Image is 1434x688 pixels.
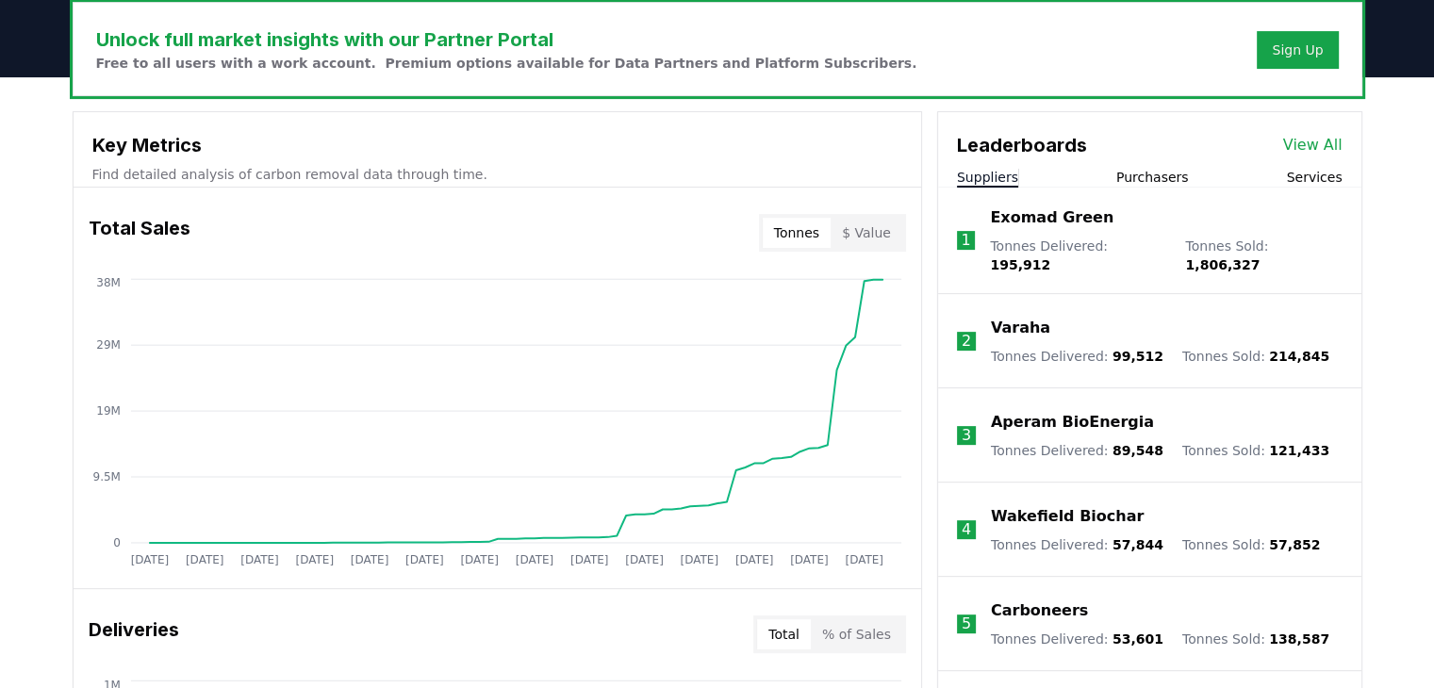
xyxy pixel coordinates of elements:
a: Carboneers [991,599,1088,622]
tspan: [DATE] [680,553,718,566]
a: Sign Up [1272,41,1323,59]
p: Find detailed analysis of carbon removal data through time. [92,165,902,184]
p: Tonnes Delivered : [991,347,1163,366]
p: Tonnes Sold : [1182,630,1329,648]
a: Wakefield Biochar [991,505,1144,528]
button: $ Value [831,218,902,248]
p: 4 [962,518,971,541]
button: Tonnes [763,218,831,248]
tspan: [DATE] [130,553,169,566]
p: Tonnes Sold : [1185,237,1342,274]
button: Services [1286,168,1342,187]
p: Tonnes Delivered : [990,237,1166,274]
p: 1 [961,229,970,252]
h3: Unlock full market insights with our Partner Portal [96,25,917,54]
p: Free to all users with a work account. Premium options available for Data Partners and Platform S... [96,54,917,73]
tspan: 9.5M [92,470,120,483]
span: 195,912 [990,257,1050,272]
a: View All [1283,134,1343,156]
a: Varaha [991,317,1050,339]
p: 5 [962,613,971,635]
p: Tonnes Delivered : [991,441,1163,460]
h3: Leaderboards [957,131,1087,159]
span: 214,845 [1269,349,1329,364]
tspan: [DATE] [790,553,829,566]
button: Total [757,619,811,649]
a: Exomad Green [990,206,1113,229]
span: 53,601 [1113,631,1163,647]
a: Aperam BioEnergia [991,411,1154,434]
tspan: 38M [96,276,121,289]
button: Sign Up [1257,31,1338,69]
p: Tonnes Delivered : [991,630,1163,648]
span: 57,852 [1269,537,1320,552]
button: Suppliers [957,168,1018,187]
span: 138,587 [1269,631,1329,647]
tspan: 19M [96,404,121,418]
span: 89,548 [1113,443,1163,458]
span: 1,806,327 [1185,257,1260,272]
tspan: 0 [113,536,121,549]
span: 121,433 [1269,443,1329,458]
button: Purchasers [1116,168,1189,187]
tspan: [DATE] [735,553,774,566]
tspan: [DATE] [460,553,499,566]
tspan: [DATE] [570,553,609,566]
h3: Total Sales [89,214,190,252]
p: Tonnes Delivered : [991,535,1163,554]
p: 3 [962,424,971,447]
h3: Deliveries [89,615,179,653]
p: Tonnes Sold : [1182,535,1320,554]
tspan: [DATE] [515,553,553,566]
tspan: 29M [96,338,121,352]
tspan: [DATE] [185,553,223,566]
span: 57,844 [1113,537,1163,552]
tspan: [DATE] [295,553,334,566]
tspan: [DATE] [845,553,883,566]
tspan: [DATE] [405,553,444,566]
tspan: [DATE] [350,553,388,566]
h3: Key Metrics [92,131,902,159]
span: 99,512 [1113,349,1163,364]
button: % of Sales [811,619,902,649]
p: 2 [962,330,971,352]
p: Tonnes Sold : [1182,347,1329,366]
tspan: [DATE] [625,553,664,566]
p: Tonnes Sold : [1182,441,1329,460]
tspan: [DATE] [240,553,279,566]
